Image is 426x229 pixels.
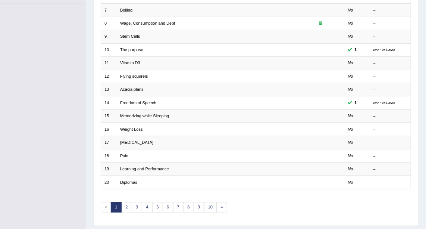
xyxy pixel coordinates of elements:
[373,87,407,93] div: –
[204,202,217,213] a: 10
[101,202,112,213] span: «
[142,202,153,213] a: 4
[348,21,353,25] em: No
[120,61,140,65] a: Vitamin D3
[348,140,353,145] em: No
[373,21,407,27] div: –
[373,60,407,66] div: –
[373,127,407,133] div: –
[373,140,407,146] div: –
[373,166,407,172] div: –
[373,48,395,52] small: Not Evaluated
[120,180,137,185] a: Diplomas
[120,87,144,92] a: Acacia plans
[101,176,117,189] td: 20
[373,7,407,13] div: –
[152,202,163,213] a: 5
[173,202,184,213] a: 7
[348,8,353,12] em: No
[101,4,117,17] td: 7
[348,34,353,38] em: No
[120,74,148,78] a: Flying squirrels
[194,202,204,213] a: 9
[348,127,353,131] em: No
[373,101,395,105] small: Not Evaluated
[373,180,407,186] div: –
[373,113,407,119] div: –
[101,136,117,149] td: 17
[348,61,353,65] em: No
[120,100,156,105] a: Freedom of Speech
[120,34,140,38] a: Stem Cells
[348,167,353,171] em: No
[120,114,169,118] a: Memorizing while Sleeping
[373,74,407,80] div: –
[101,109,117,123] td: 15
[101,30,117,43] td: 9
[352,47,359,53] span: You can still take this question
[120,8,132,12] a: Boiling
[132,202,142,213] a: 3
[300,21,341,27] div: Exam occurring question
[101,57,117,70] td: 11
[163,202,173,213] a: 6
[101,83,117,96] td: 13
[111,202,122,213] a: 1
[352,100,359,106] span: You can still take this question
[101,43,117,56] td: 10
[101,149,117,163] td: 18
[120,47,143,52] a: The purpose
[120,154,128,158] a: Pain
[348,180,353,185] em: No
[120,167,169,171] a: Learning and Performance
[120,21,175,25] a: Wage, Consumption and Debt
[373,153,407,159] div: –
[101,96,117,109] td: 14
[348,87,353,92] em: No
[216,202,227,213] a: »
[101,70,117,83] td: 12
[348,74,353,78] em: No
[348,114,353,118] em: No
[348,154,353,158] em: No
[120,140,153,145] a: [MEDICAL_DATA]
[101,123,117,136] td: 16
[101,17,117,30] td: 8
[121,202,132,213] a: 2
[101,163,117,176] td: 19
[373,34,407,40] div: –
[183,202,194,213] a: 8
[120,127,143,131] a: Weight Loss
